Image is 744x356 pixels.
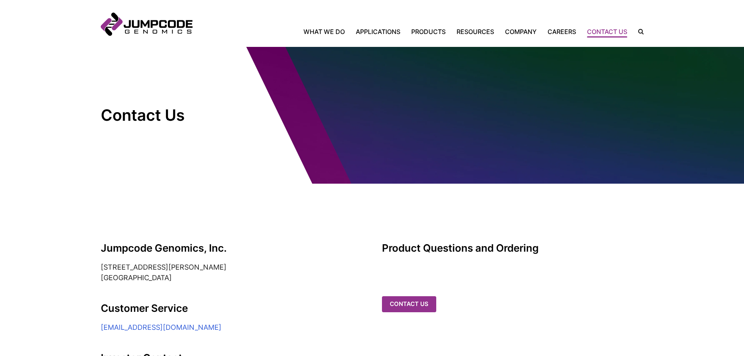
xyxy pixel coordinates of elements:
a: [EMAIL_ADDRESS][DOMAIN_NAME] [101,323,221,331]
label: Search the site. [633,29,644,34]
a: Careers [542,27,582,36]
a: Company [500,27,542,36]
a: Contact us [382,296,436,312]
a: What We Do [303,27,350,36]
a: Products [406,27,451,36]
a: Applications [350,27,406,36]
h1: Contact Us [101,106,241,125]
a: Resources [451,27,500,36]
nav: Primary Navigation [193,27,633,36]
a: Contact Us [582,27,633,36]
h2: Jumpcode Genomics, Inc. [101,242,362,254]
h3: Product Questions and Ordering [382,242,644,254]
address: [STREET_ADDRESS][PERSON_NAME] [GEOGRAPHIC_DATA] [101,262,362,283]
h2: Customer Service [101,302,362,314]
